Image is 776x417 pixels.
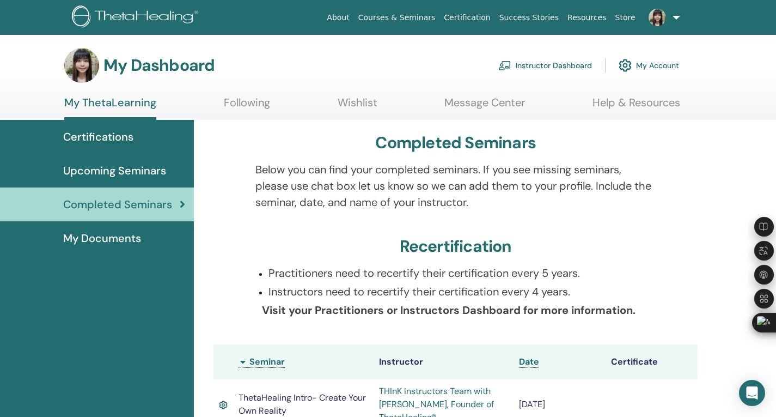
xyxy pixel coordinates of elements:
img: default.jpg [649,9,666,26]
a: Message Center [444,96,525,117]
p: Practitioners need to recertify their certification every 5 years. [268,265,656,281]
h3: Completed Seminars [375,133,536,153]
img: chalkboard-teacher.svg [498,61,511,70]
a: My Account [619,53,679,77]
span: ThetaHealing Intro- Create Your Own Reality [239,392,366,416]
a: Success Stories [495,8,563,28]
a: Certification [439,8,494,28]
span: Date [519,356,539,367]
span: My Documents [63,230,141,246]
p: Below you can find your completed seminars. If you see missing seminars, please use chat box let ... [255,161,656,210]
a: About [322,8,353,28]
span: Certifications [63,129,133,145]
img: logo.png [72,5,202,30]
a: Following [224,96,270,117]
span: Upcoming Seminars [63,162,166,179]
th: Certificate [606,345,698,379]
a: Date [519,356,539,368]
div: Open Intercom Messenger [739,380,765,406]
img: default.jpg [64,48,99,83]
b: Visit your Practitioners or Instructors Dashboard for more information. [262,303,636,317]
img: Active Certificate [219,399,228,411]
span: Completed Seminars [63,196,172,213]
a: My ThetaLearning [64,96,156,120]
th: Instructor [374,345,514,379]
h3: Recertification [400,237,512,256]
a: Wishlist [338,96,377,117]
a: Store [611,8,640,28]
a: Help & Resources [592,96,680,117]
h3: My Dashboard [103,56,215,75]
a: Instructor Dashboard [498,53,592,77]
p: Instructors need to recertify their certification every 4 years. [268,283,656,300]
img: cog.svg [619,56,632,75]
a: Courses & Seminars [354,8,440,28]
a: Resources [563,8,611,28]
